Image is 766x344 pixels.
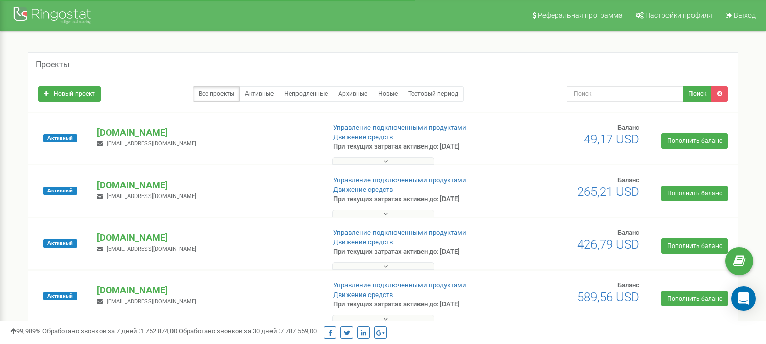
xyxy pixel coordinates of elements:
[43,134,77,142] span: Активный
[193,86,240,102] a: Все проекты
[239,86,279,102] a: Активные
[661,133,728,149] a: Пополнить баланс
[661,186,728,201] a: Пополнить баланс
[567,86,683,102] input: Поиск
[107,140,196,147] span: [EMAIL_ADDRESS][DOMAIN_NAME]
[734,11,756,19] span: Выход
[333,86,373,102] a: Архивные
[683,86,712,102] button: Поиск
[403,86,464,102] a: Тестовый период
[617,229,639,236] span: Баланс
[731,286,756,311] div: Open Intercom Messenger
[333,133,393,141] a: Движение средств
[97,126,316,139] p: [DOMAIN_NAME]
[617,124,639,131] span: Баланс
[538,11,623,19] span: Реферальная программа
[97,179,316,192] p: [DOMAIN_NAME]
[36,60,69,69] h5: Проекты
[333,281,466,289] a: Управление подключенными продуктами
[107,245,196,252] span: [EMAIL_ADDRESS][DOMAIN_NAME]
[10,327,41,335] span: 99,989%
[279,86,333,102] a: Непродленные
[280,327,317,335] u: 7 787 559,00
[333,229,466,236] a: Управление подключенными продуктами
[584,132,639,146] span: 49,17 USD
[645,11,712,19] span: Настройки профиля
[43,292,77,300] span: Активный
[661,291,728,306] a: Пополнить баланс
[617,281,639,289] span: Баланс
[97,231,316,244] p: [DOMAIN_NAME]
[333,291,393,299] a: Движение средств
[43,239,77,248] span: Активный
[179,327,317,335] span: Обработано звонков за 30 дней :
[577,290,639,304] span: 589,56 USD
[333,247,494,257] p: При текущих затратах активен до: [DATE]
[373,86,403,102] a: Новые
[333,124,466,131] a: Управление подключенными продуктами
[43,187,77,195] span: Активный
[42,327,177,335] span: Обработано звонков за 7 дней :
[333,176,466,184] a: Управление подключенными продуктами
[661,238,728,254] a: Пополнить баланс
[97,284,316,297] p: [DOMAIN_NAME]
[38,86,101,102] a: Новый проект
[333,238,393,246] a: Движение средств
[107,193,196,200] span: [EMAIL_ADDRESS][DOMAIN_NAME]
[617,176,639,184] span: Баланс
[107,298,196,305] span: [EMAIL_ADDRESS][DOMAIN_NAME]
[577,237,639,252] span: 426,79 USD
[333,186,393,193] a: Движение средств
[333,194,494,204] p: При текущих затратах активен до: [DATE]
[140,327,177,335] u: 1 752 874,00
[577,185,639,199] span: 265,21 USD
[333,300,494,309] p: При текущих затратах активен до: [DATE]
[333,142,494,152] p: При текущих затратах активен до: [DATE]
